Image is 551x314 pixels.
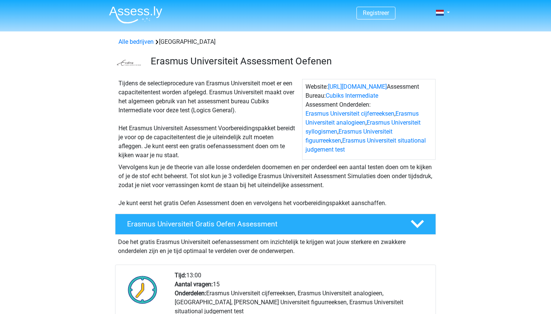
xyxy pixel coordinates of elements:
a: Registreer [363,9,389,16]
b: Aantal vragen: [175,281,213,288]
div: Doe het gratis Erasmus Universiteit oefenassessment om inzichtelijk te krijgen wat jouw sterkere ... [115,235,436,256]
a: Erasmus Universiteit Gratis Oefen Assessment [112,214,439,235]
a: [URL][DOMAIN_NAME] [328,83,387,90]
b: Onderdelen: [175,290,206,297]
h4: Erasmus Universiteit Gratis Oefen Assessment [127,220,398,228]
img: Klok [124,271,162,308]
a: Erasmus Universiteit syllogismen [305,119,421,135]
a: Erasmus Universiteit analogieen [305,110,419,126]
h3: Erasmus Universiteit Assessment Oefenen [151,55,430,67]
a: Erasmus Universiteit situational judgement test [305,137,426,153]
a: Alle bedrijven [118,38,154,45]
div: Vervolgens kun je de theorie van alle losse onderdelen doornemen en per onderdeel een aantal test... [115,163,436,208]
b: Tijd: [175,272,186,279]
a: Erasmus Universiteit figuurreeksen [305,128,392,144]
div: Tijdens de selectieprocedure van Erasmus Universiteit moet er een capaciteitentest worden afgeleg... [115,79,302,160]
a: Erasmus Universiteit cijferreeksen [305,110,394,117]
div: [GEOGRAPHIC_DATA] [115,37,436,46]
a: Cubiks Intermediate [326,92,378,99]
img: Assessly [109,6,162,24]
div: Website: Assessment Bureau: Assessment Onderdelen: , , , , [302,79,436,160]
